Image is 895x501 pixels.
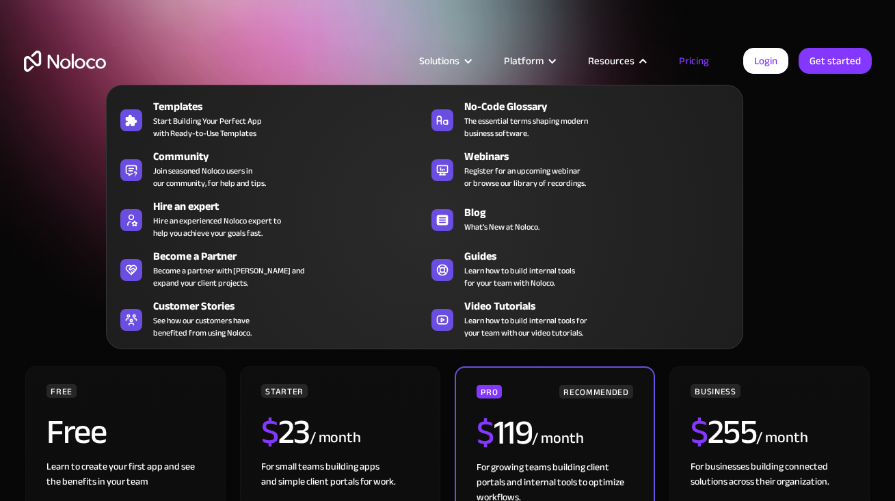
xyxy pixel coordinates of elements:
div: Solutions [402,52,487,70]
div: Blog [464,204,742,221]
span: Learn how to build internal tools for your team with Noloco. [464,265,575,289]
div: / month [532,428,583,450]
a: BlogWhat's New at Noloco. [425,195,736,242]
a: Login [743,48,788,74]
span: $ [477,401,494,465]
a: Hire an expertHire an experienced Noloco expert tohelp you achieve your goals fast. [113,195,425,242]
h2: 23 [261,415,310,449]
div: Customer Stories [153,298,431,314]
div: Webinars [464,148,742,165]
nav: Resources [106,66,743,349]
span: Register for an upcoming webinar or browse our library of recordings. [464,165,586,189]
div: Platform [504,52,544,70]
div: Resources [571,52,662,70]
a: TemplatesStart Building Your Perfect Appwith Ready-to-Use Templates [113,96,425,142]
div: Resources [588,52,634,70]
span: Learn how to build internal tools for your team with our video tutorials. [464,314,587,339]
div: FREE [46,384,77,398]
div: Guides [464,248,742,265]
div: Become a Partner [153,248,431,265]
div: Video Tutorials [464,298,742,314]
h2: Free [46,415,106,449]
div: Hire an expert [153,198,431,215]
a: Video TutorialsLearn how to build internal tools foryour team with our video tutorials. [425,295,736,342]
a: CommunityJoin seasoned Noloco users inour community, for help and tips. [113,146,425,192]
span: The essential terms shaping modern business software. [464,115,588,139]
h2: 119 [477,416,532,450]
div: Templates [153,98,431,115]
div: Become a partner with [PERSON_NAME] and expand your client projects. [153,265,305,289]
a: Customer StoriesSee how our customers havebenefited from using Noloco. [113,295,425,342]
a: WebinarsRegister for an upcoming webinaror browse our library of recordings. [425,146,736,192]
span: See how our customers have benefited from using Noloco. [153,314,252,339]
span: What's New at Noloco. [464,221,539,233]
a: No-Code GlossaryThe essential terms shaping modernbusiness software. [425,96,736,142]
div: Solutions [419,52,459,70]
div: Hire an experienced Noloco expert to help you achieve your goals fast. [153,215,281,239]
a: Pricing [662,52,726,70]
a: GuidesLearn how to build internal toolsfor your team with Noloco. [425,245,736,292]
div: / month [756,427,807,449]
div: / month [310,427,361,449]
a: Get started [799,48,872,74]
div: No-Code Glossary [464,98,742,115]
span: $ [691,400,708,464]
div: Community [153,148,431,165]
div: Platform [487,52,571,70]
div: PRO [477,385,502,398]
h2: 255 [691,415,756,449]
span: $ [261,400,278,464]
a: home [24,51,106,72]
div: RECOMMENDED [559,385,632,398]
div: BUSINESS [691,384,740,398]
span: Start Building Your Perfect App with Ready-to-Use Templates [153,115,262,139]
a: Become a PartnerBecome a partner with [PERSON_NAME] andexpand your client projects. [113,245,425,292]
span: Join seasoned Noloco users in our community, for help and tips. [153,165,266,189]
h1: A plan for organizations of all sizes [24,116,872,157]
div: STARTER [261,384,307,398]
